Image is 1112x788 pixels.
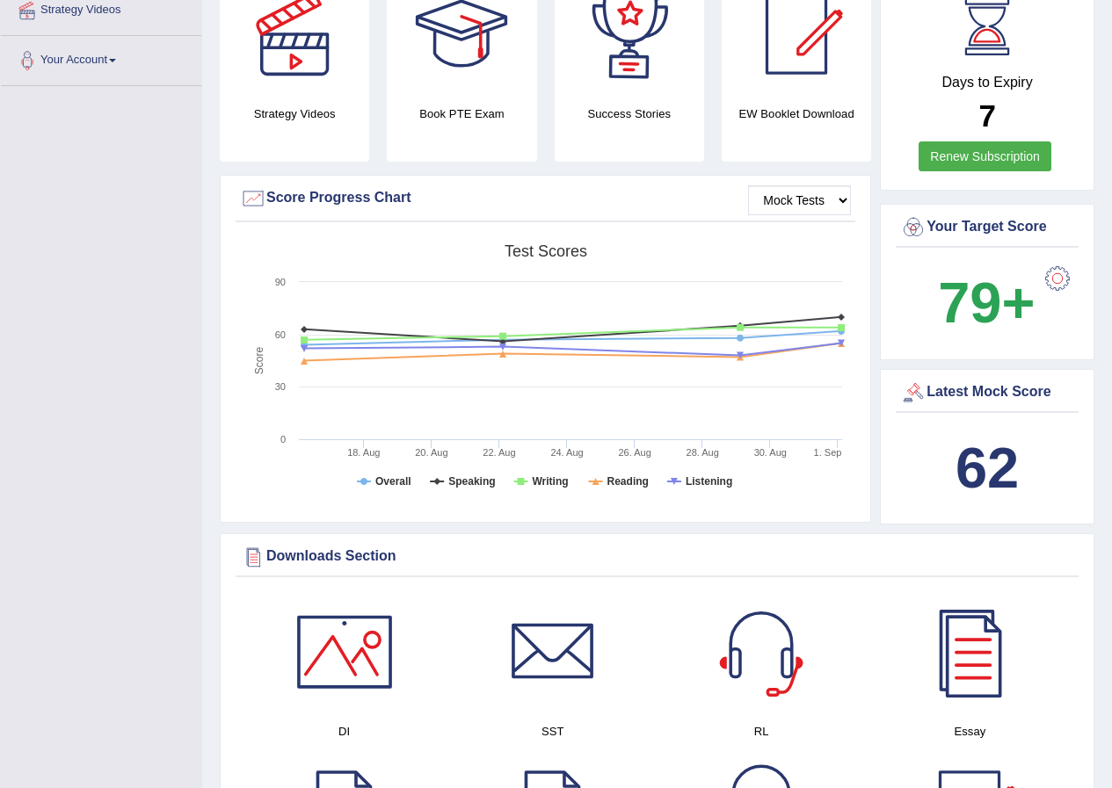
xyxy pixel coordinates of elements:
[875,722,1065,741] h4: Essay
[532,475,568,488] tspan: Writing
[1,36,201,80] a: Your Account
[754,447,787,458] tspan: 30. Aug
[275,381,286,392] text: 30
[240,544,1074,570] div: Downloads Section
[457,722,648,741] h4: SST
[722,105,871,123] h4: EW Booklet Download
[375,475,411,488] tspan: Overall
[956,436,1019,500] b: 62
[919,141,1051,171] a: Renew Subscription
[483,447,515,458] tspan: 22. Aug
[900,75,1074,90] h4: Days to Expiry
[814,447,842,458] tspan: 1. Sep
[687,447,719,458] tspan: 28. Aug
[900,380,1074,406] div: Latest Mock Score
[618,447,650,458] tspan: 26. Aug
[900,214,1074,241] div: Your Target Score
[550,447,583,458] tspan: 24. Aug
[249,722,440,741] h4: DI
[448,475,495,488] tspan: Speaking
[347,447,380,458] tspan: 18. Aug
[607,475,649,488] tspan: Reading
[387,105,536,123] h4: Book PTE Exam
[275,277,286,287] text: 90
[280,434,286,445] text: 0
[938,271,1035,335] b: 79+
[415,447,447,458] tspan: 20. Aug
[240,185,851,212] div: Score Progress Chart
[666,722,857,741] h4: RL
[505,242,587,260] tspan: Test scores
[555,105,704,123] h4: Success Stories
[253,347,265,375] tspan: Score
[686,475,732,488] tspan: Listening
[978,98,995,133] b: 7
[220,105,369,123] h4: Strategy Videos
[275,329,286,340] text: 60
